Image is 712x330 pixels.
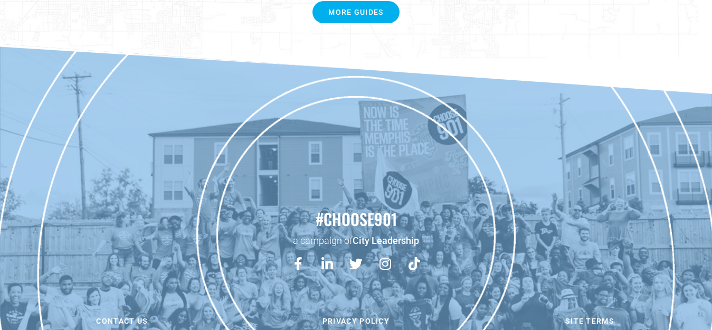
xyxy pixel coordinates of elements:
[322,317,390,325] span: Privacy Policy
[328,8,383,16] span: More GUIDES
[312,1,399,23] a: More GUIDES
[5,234,707,247] p: a campaign of
[96,317,148,325] span: Contact us
[565,317,614,325] span: Site Terms
[353,235,419,246] a: City Leadership
[5,208,707,230] h2: #choose901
